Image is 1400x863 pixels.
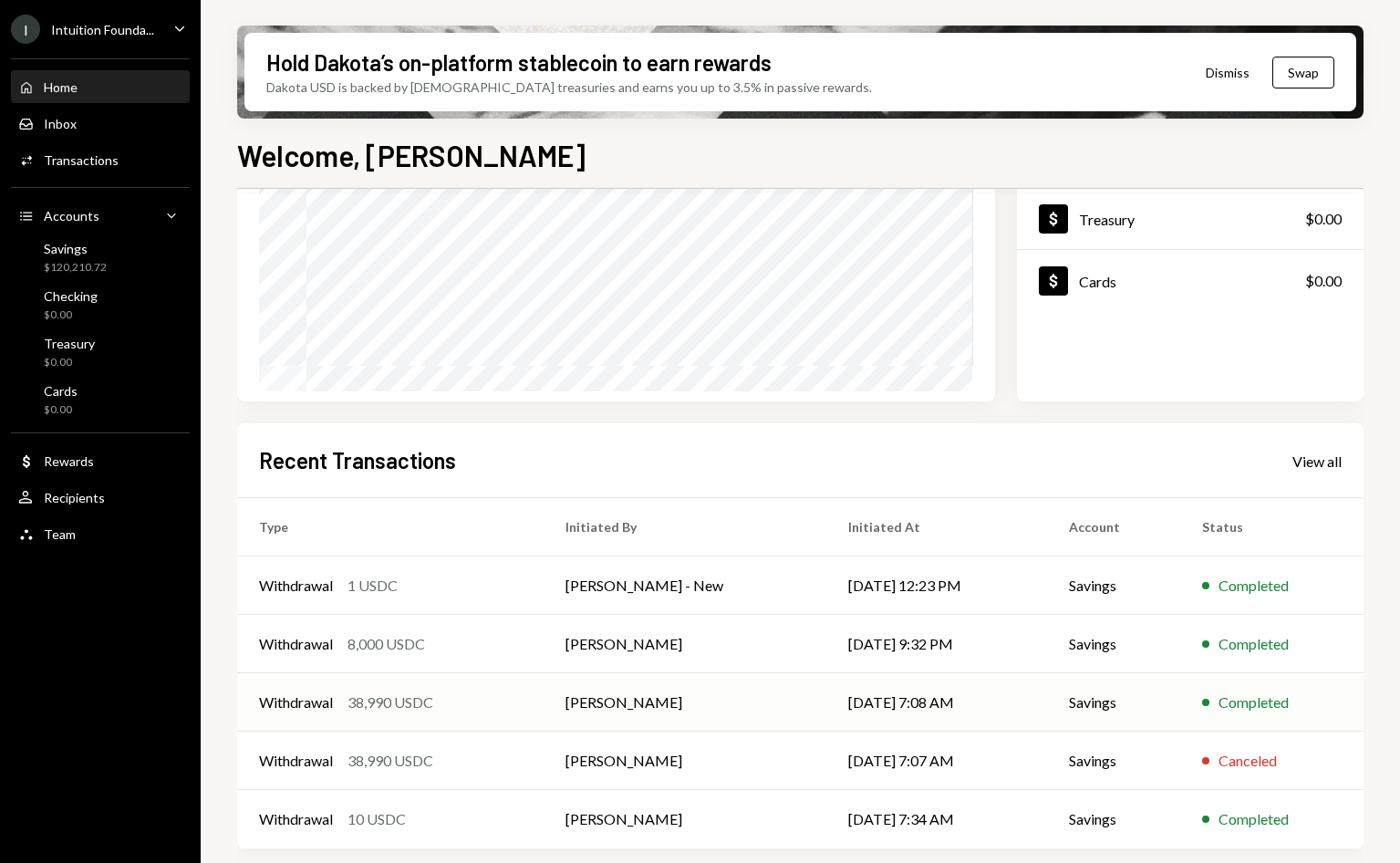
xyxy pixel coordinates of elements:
div: Accounts [44,208,99,224]
td: Savings [1047,732,1180,790]
div: Withdrawal [259,691,333,713]
div: Treasury [44,336,95,351]
div: Intuition Founda... [51,22,154,37]
a: Home [11,70,190,103]
a: Treasury$0.00 [1017,188,1364,249]
th: Status [1180,498,1364,556]
h1: Welcome, [PERSON_NAME] [237,137,586,173]
div: Withdrawal [259,808,333,830]
th: Initiated By [544,498,827,556]
td: [DATE] 9:32 PM [826,615,1047,673]
div: Checking [44,288,98,304]
div: $0.00 [1305,208,1342,230]
div: Withdrawal [259,750,333,772]
td: [DATE] 12:23 PM [826,556,1047,615]
div: Withdrawal [259,575,333,597]
div: Treasury [1079,211,1135,228]
td: [PERSON_NAME] - New [544,556,827,615]
div: Savings [44,241,107,256]
button: Swap [1272,57,1334,88]
a: Recipients [11,481,190,514]
div: I [11,15,40,44]
div: 8,000 USDC [347,633,425,655]
button: Dismiss [1183,51,1272,94]
div: Recipients [44,490,105,505]
td: Savings [1047,790,1180,848]
a: Rewards [11,444,190,477]
td: [DATE] 7:34 AM [826,790,1047,848]
div: Rewards [44,453,94,469]
a: Treasury$0.00 [11,330,190,374]
a: Inbox [11,107,190,140]
div: Home [44,79,78,95]
div: $120,210.72 [44,260,107,276]
th: Initiated At [826,498,1047,556]
a: Team [11,517,190,550]
a: Cards$0.00 [1017,250,1364,311]
a: Checking$0.00 [11,283,190,327]
div: View all [1292,452,1342,471]
div: $0.00 [44,402,78,418]
div: $0.00 [1305,270,1342,292]
a: View all [1292,451,1342,471]
div: Withdrawal [259,633,333,655]
td: [PERSON_NAME] [544,615,827,673]
td: Savings [1047,673,1180,732]
td: [DATE] 7:07 AM [826,732,1047,790]
div: $0.00 [44,307,98,323]
td: Savings [1047,556,1180,615]
div: Dakota USD is backed by [DEMOGRAPHIC_DATA] treasuries and earns you up to 3.5% in passive rewards. [266,78,872,97]
div: 38,990 USDC [347,691,433,713]
div: 1 USDC [347,575,398,597]
div: Cards [44,383,78,399]
td: [PERSON_NAME] [544,673,827,732]
div: Completed [1219,633,1289,655]
td: [PERSON_NAME] [544,790,827,848]
div: Canceled [1219,750,1277,772]
div: Hold Dakota’s on-platform stablecoin to earn rewards [266,47,772,78]
div: Inbox [44,116,77,131]
div: Completed [1219,808,1289,830]
a: Transactions [11,143,190,176]
th: Account [1047,498,1180,556]
div: Completed [1219,575,1289,597]
div: Cards [1079,273,1116,290]
div: Team [44,526,76,542]
div: 38,990 USDC [347,750,433,772]
div: Completed [1219,691,1289,713]
td: [DATE] 7:08 AM [826,673,1047,732]
div: 10 USDC [347,808,406,830]
th: Type [237,498,544,556]
a: Cards$0.00 [11,378,190,421]
a: Savings$120,210.72 [11,235,190,279]
td: [PERSON_NAME] [544,732,827,790]
h2: Recent Transactions [259,445,456,475]
td: Savings [1047,615,1180,673]
div: $0.00 [44,355,95,370]
div: Transactions [44,152,119,168]
a: Accounts [11,199,190,232]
